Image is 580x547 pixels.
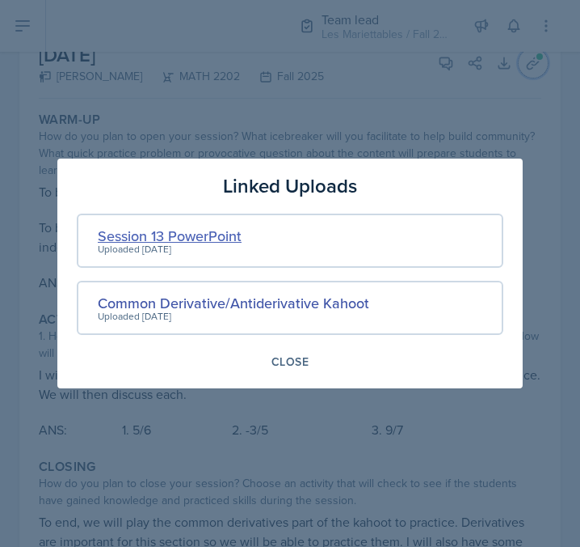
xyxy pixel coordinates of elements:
div: Close [271,355,309,368]
div: Uploaded [DATE] [98,309,369,324]
h3: Linked Uploads [223,172,357,201]
button: Close [261,348,319,375]
div: Session 13 PowerPoint [98,225,242,247]
div: Uploaded [DATE] [98,242,242,257]
div: Common Derivative/Antiderivative Kahoot [98,292,369,314]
